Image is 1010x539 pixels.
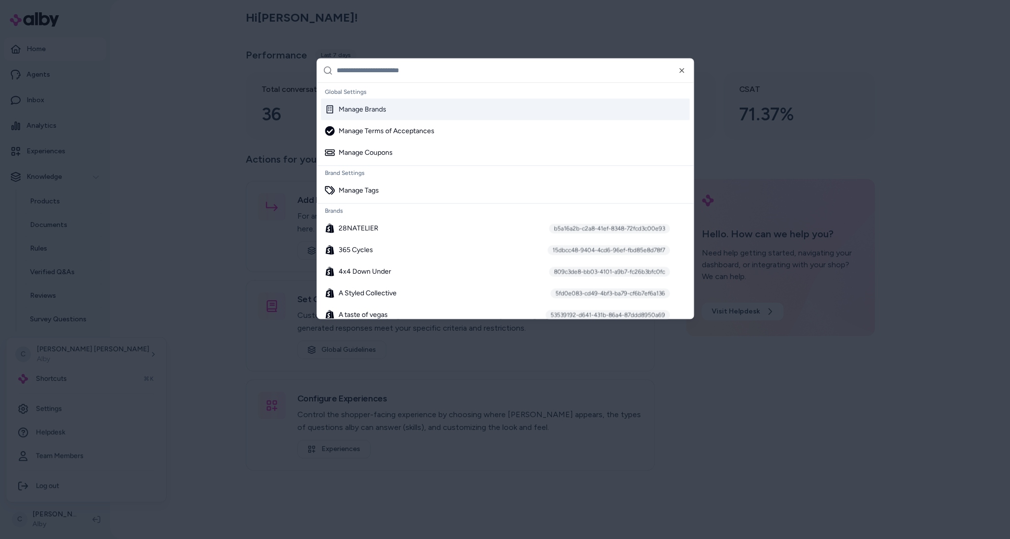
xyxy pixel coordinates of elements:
div: Manage Coupons [325,147,393,157]
span: A Styled Collective [339,288,397,298]
span: 365 Cycles [339,245,373,255]
div: Manage Brands [325,104,386,114]
span: 4x4 Down Under [339,266,391,276]
div: 15dbcc48-9404-4cd6-96ef-fbd85e8d78f7 [548,245,670,255]
span: 28NATELIER [339,223,378,233]
div: 5fd0e083-cd49-4bf3-ba79-cf6b7ef6a136 [550,288,670,298]
span: A taste of vegas [339,310,388,319]
div: Manage Terms of Acceptances [325,126,434,136]
div: b5a16a2b-c2a8-41ef-8348-72fcd3c00e93 [549,223,670,233]
div: 809c3de8-bb03-4101-a9b7-fc26b3bfc0fc [549,266,670,276]
div: Manage Tags [325,185,379,195]
div: Brand Settings [321,166,690,179]
div: 53539192-d641-431b-86a4-87ddd8950a69 [546,310,670,319]
div: Brands [321,203,690,217]
div: Global Settings [321,85,690,98]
